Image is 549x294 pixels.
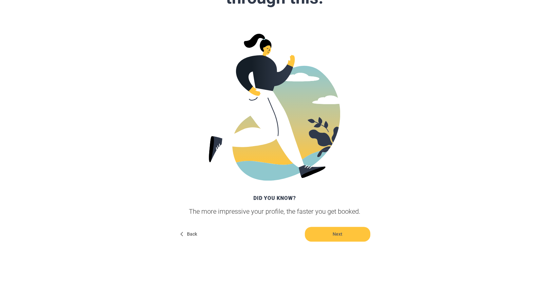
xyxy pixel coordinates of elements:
[176,207,373,216] div: The more impressive your profile, the faster you get booked.
[209,34,340,181] img: Breezing
[179,227,200,242] button: Back
[176,191,373,205] div: Did you know?
[305,227,370,242] button: Next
